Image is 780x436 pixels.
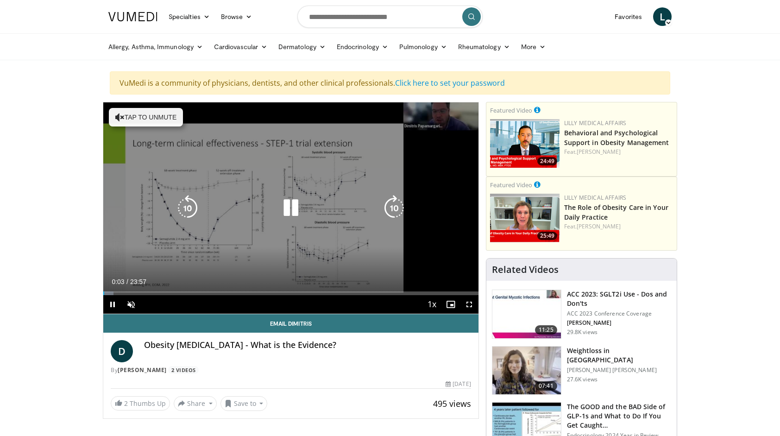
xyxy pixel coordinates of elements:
h4: Obesity [MEDICAL_DATA] - What is the Evidence? [144,340,471,350]
button: Save to [220,396,268,411]
a: Lilly Medical Affairs [564,119,627,127]
a: Specialties [163,7,215,26]
a: Endocrinology [331,38,394,56]
img: 9258cdf1-0fbf-450b-845f-99397d12d24a.150x105_q85_crop-smart_upscale.jpg [492,290,561,338]
a: Email Dimitris [103,314,478,333]
button: Share [174,396,217,411]
button: Enable picture-in-picture mode [441,295,460,314]
button: Pause [103,295,122,314]
a: Behavioral and Psychological Support in Obesity Management [564,128,669,147]
a: Browse [215,7,258,26]
span: 25:49 [537,232,557,240]
div: [DATE] [446,380,471,388]
h4: Related Videos [492,264,559,275]
h3: Weightloss in [GEOGRAPHIC_DATA] [567,346,671,365]
a: The Role of Obesity Care in Your Daily Practice [564,203,668,221]
h3: ACC 2023: SGLT2i Use - Dos and Don'ts [567,290,671,308]
span: 24:49 [537,157,557,165]
a: Allergy, Asthma, Immunology [103,38,208,56]
small: Featured Video [490,181,532,189]
p: ACC 2023 Conference Coverage [567,310,671,317]
a: Dermatology [273,38,331,56]
a: [PERSON_NAME] [118,366,167,374]
a: More [516,38,551,56]
span: / [126,278,128,285]
img: VuMedi Logo [108,12,157,21]
span: 11:25 [535,325,557,335]
p: [PERSON_NAME] [PERSON_NAME] [567,366,671,374]
button: Playback Rate [423,295,441,314]
p: 29.8K views [567,329,598,336]
a: L [653,7,672,26]
a: Click here to set your password [395,78,505,88]
button: Fullscreen [460,295,478,314]
a: Lilly Medical Affairs [564,194,627,202]
span: 2 [124,399,128,408]
p: [PERSON_NAME] [567,319,671,327]
div: Progress Bar [103,291,478,295]
span: 23:57 [130,278,146,285]
a: 2 Thumbs Up [111,396,170,411]
div: Feat. [564,222,673,231]
a: 25:49 [490,194,560,242]
a: D [111,340,133,362]
img: 9983fed1-7565-45be-8934-aef1103ce6e2.150x105_q85_crop-smart_upscale.jpg [492,347,561,395]
a: 07:41 Weightloss in [GEOGRAPHIC_DATA] [PERSON_NAME] [PERSON_NAME] 27.6K views [492,346,671,395]
h3: The GOOD and the BAD Side of GLP-1s and What to Do If You Get Caught… [567,402,671,430]
button: Tap to unmute [109,108,183,126]
span: 495 views [433,398,471,409]
a: Cardiovascular [208,38,273,56]
a: 11:25 ACC 2023: SGLT2i Use - Dos and Don'ts ACC 2023 Conference Coverage [PERSON_NAME] 29.8K views [492,290,671,339]
input: Search topics, interventions [297,6,483,28]
p: 27.6K views [567,376,598,383]
a: Rheumatology [453,38,516,56]
div: By [111,366,471,374]
a: 24:49 [490,119,560,168]
a: [PERSON_NAME] [577,148,621,156]
video-js: Video Player [103,102,478,314]
a: Favorites [609,7,648,26]
span: 0:03 [112,278,124,285]
a: Pulmonology [394,38,453,56]
span: 07:41 [535,381,557,391]
img: e1208b6b-349f-4914-9dd7-f97803bdbf1d.png.150x105_q85_crop-smart_upscale.png [490,194,560,242]
div: VuMedi is a community of physicians, dentists, and other clinical professionals. [110,71,670,95]
a: [PERSON_NAME] [577,222,621,230]
a: 2 Videos [168,366,199,374]
button: Unmute [122,295,140,314]
img: ba3304f6-7838-4e41-9c0f-2e31ebde6754.png.150x105_q85_crop-smart_upscale.png [490,119,560,168]
div: Feat. [564,148,673,156]
small: Featured Video [490,106,532,114]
